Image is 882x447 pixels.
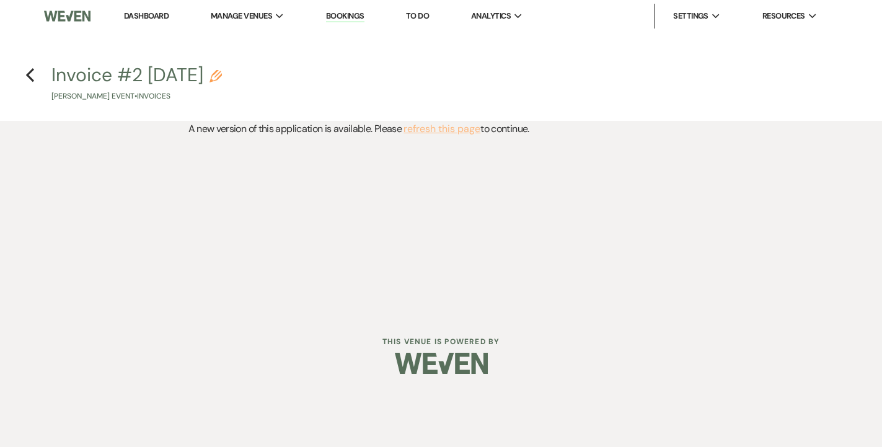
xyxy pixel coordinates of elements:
[673,10,708,22] span: Settings
[762,10,805,22] span: Resources
[188,121,694,137] p: A new version of this application is available. Please to continue.
[211,10,272,22] span: Manage Venues
[44,3,90,29] img: Weven Logo
[326,11,364,22] a: Bookings
[395,342,488,385] img: Weven Logo
[471,10,511,22] span: Analytics
[124,11,169,21] a: Dashboard
[406,11,429,21] a: To Do
[51,66,222,102] button: Invoice #2 [DATE][PERSON_NAME] Event•Invoices
[404,121,480,137] button: refresh this page
[51,91,222,102] p: [PERSON_NAME] Event • Invoices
